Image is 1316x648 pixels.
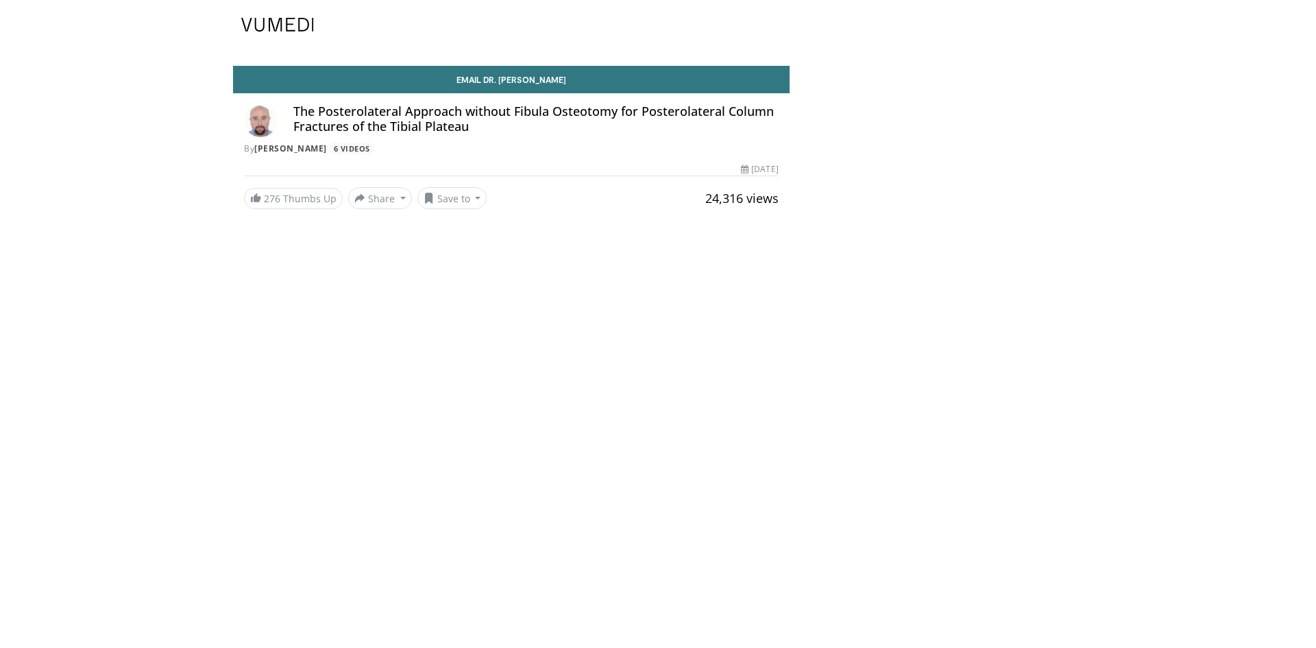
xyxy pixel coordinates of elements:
button: Share [348,187,412,209]
span: 276 [264,192,280,205]
img: VuMedi Logo [241,18,314,32]
a: 6 Videos [329,143,374,154]
a: 276 Thumbs Up [244,188,343,209]
h4: The Posterolateral Approach without Fibula Osteotomy for Posterolateral Column Fractures of the T... [293,104,779,134]
span: 24,316 views [705,190,779,206]
img: Avatar [244,104,277,137]
a: [PERSON_NAME] [254,143,327,154]
button: Save to [417,187,487,209]
div: By [244,143,779,155]
div: [DATE] [741,163,778,176]
a: Email Dr. [PERSON_NAME] [233,66,790,93]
